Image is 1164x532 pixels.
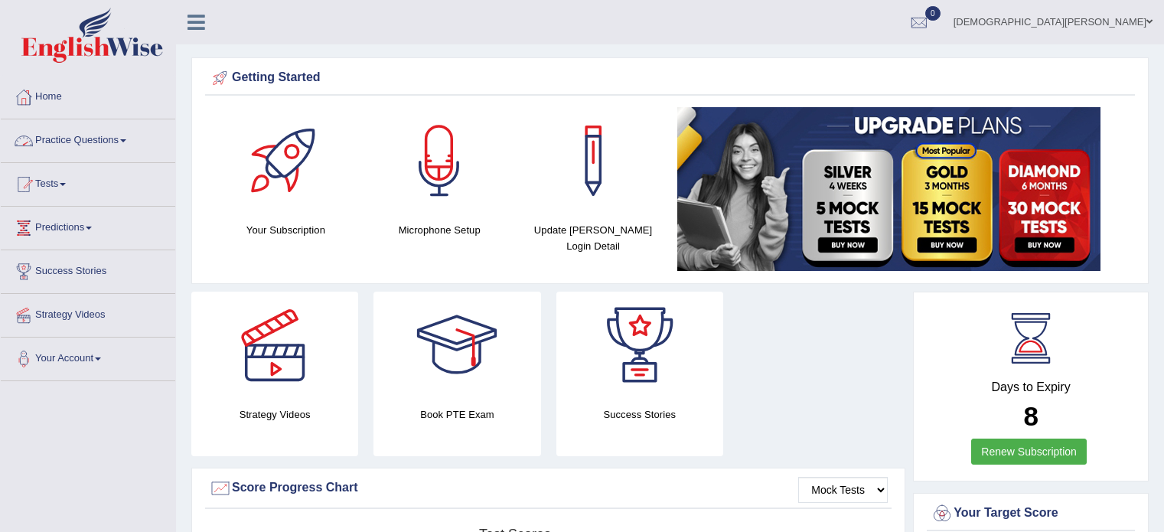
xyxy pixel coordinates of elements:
a: Strategy Videos [1,294,175,332]
div: Getting Started [209,67,1131,90]
h4: Days to Expiry [931,380,1131,394]
h4: Strategy Videos [191,406,358,423]
h4: Success Stories [556,406,723,423]
b: 8 [1023,401,1038,431]
div: Your Target Score [931,502,1131,525]
img: small5.jpg [677,107,1100,271]
h4: Your Subscription [217,222,355,238]
div: Score Progress Chart [209,477,888,500]
a: Your Account [1,338,175,376]
h4: Book PTE Exam [373,406,540,423]
a: Practice Questions [1,119,175,158]
h4: Update [PERSON_NAME] Login Detail [524,222,663,254]
h4: Microphone Setup [370,222,509,238]
a: Predictions [1,207,175,245]
span: 0 [925,6,941,21]
a: Renew Subscription [971,439,1087,465]
a: Success Stories [1,250,175,289]
a: Tests [1,163,175,201]
a: Home [1,76,175,114]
